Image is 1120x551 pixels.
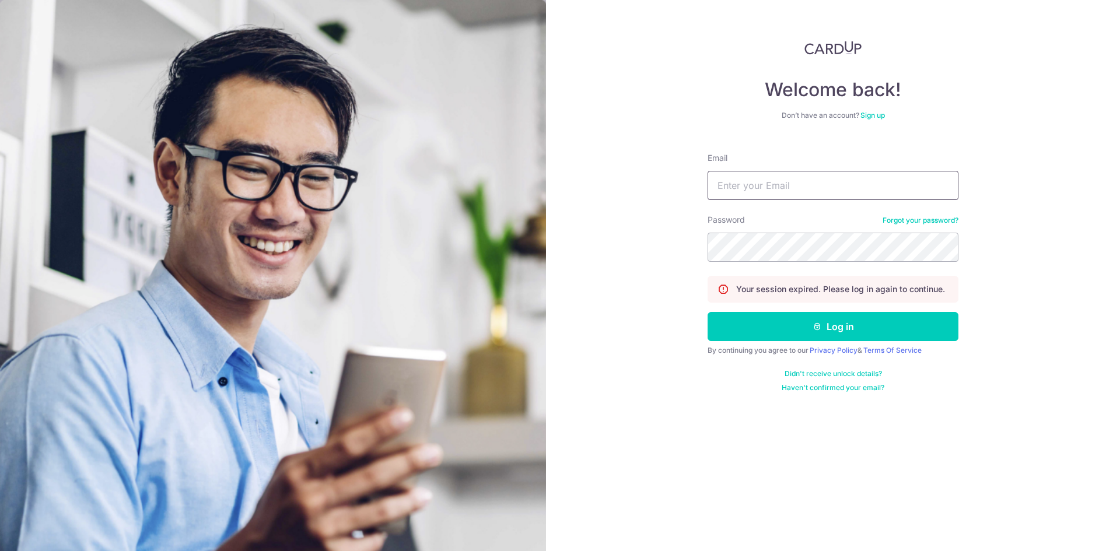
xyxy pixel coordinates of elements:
button: Log in [708,312,958,341]
img: CardUp Logo [804,41,862,55]
a: Didn't receive unlock details? [785,369,882,378]
div: By continuing you agree to our & [708,346,958,355]
a: Forgot your password? [883,216,958,225]
a: Terms Of Service [863,346,922,355]
p: Your session expired. Please log in again to continue. [736,283,945,295]
h4: Welcome back! [708,78,958,101]
input: Enter your Email [708,171,958,200]
label: Email [708,152,727,164]
div: Don’t have an account? [708,111,958,120]
a: Privacy Policy [810,346,857,355]
label: Password [708,214,745,226]
a: Haven't confirmed your email? [782,383,884,392]
a: Sign up [860,111,885,120]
